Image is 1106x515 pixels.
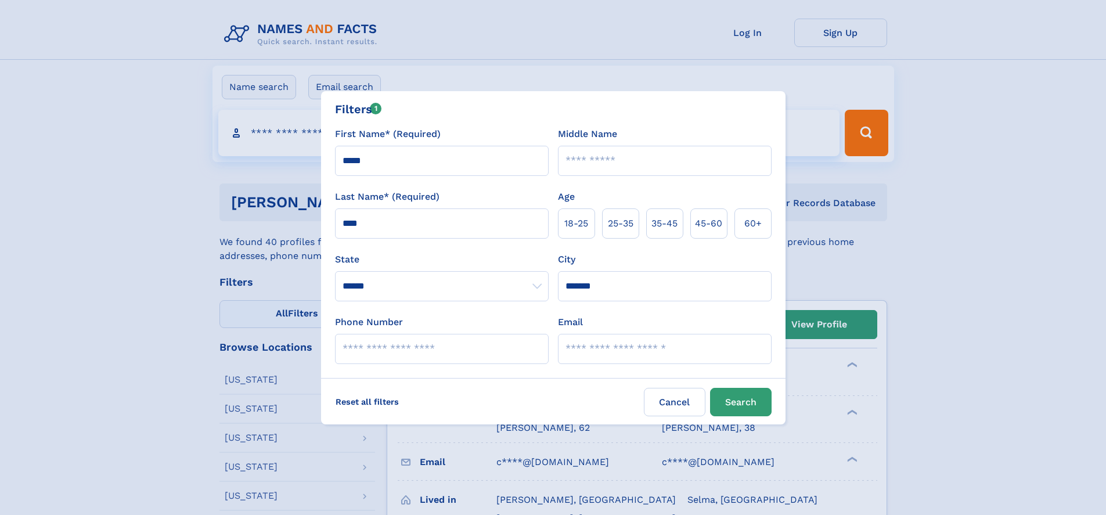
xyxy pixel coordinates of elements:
span: 60+ [744,217,762,231]
span: 45‑60 [695,217,722,231]
label: Phone Number [335,315,403,329]
div: Filters [335,100,382,118]
label: Middle Name [558,127,617,141]
label: State [335,253,549,266]
span: 35‑45 [651,217,678,231]
label: First Name* (Required) [335,127,441,141]
label: Reset all filters [328,388,406,416]
button: Search [710,388,772,416]
span: 18‑25 [564,217,588,231]
label: City [558,253,575,266]
label: Last Name* (Required) [335,190,439,204]
label: Age [558,190,575,204]
label: Cancel [644,388,705,416]
span: 25‑35 [608,217,633,231]
label: Email [558,315,583,329]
